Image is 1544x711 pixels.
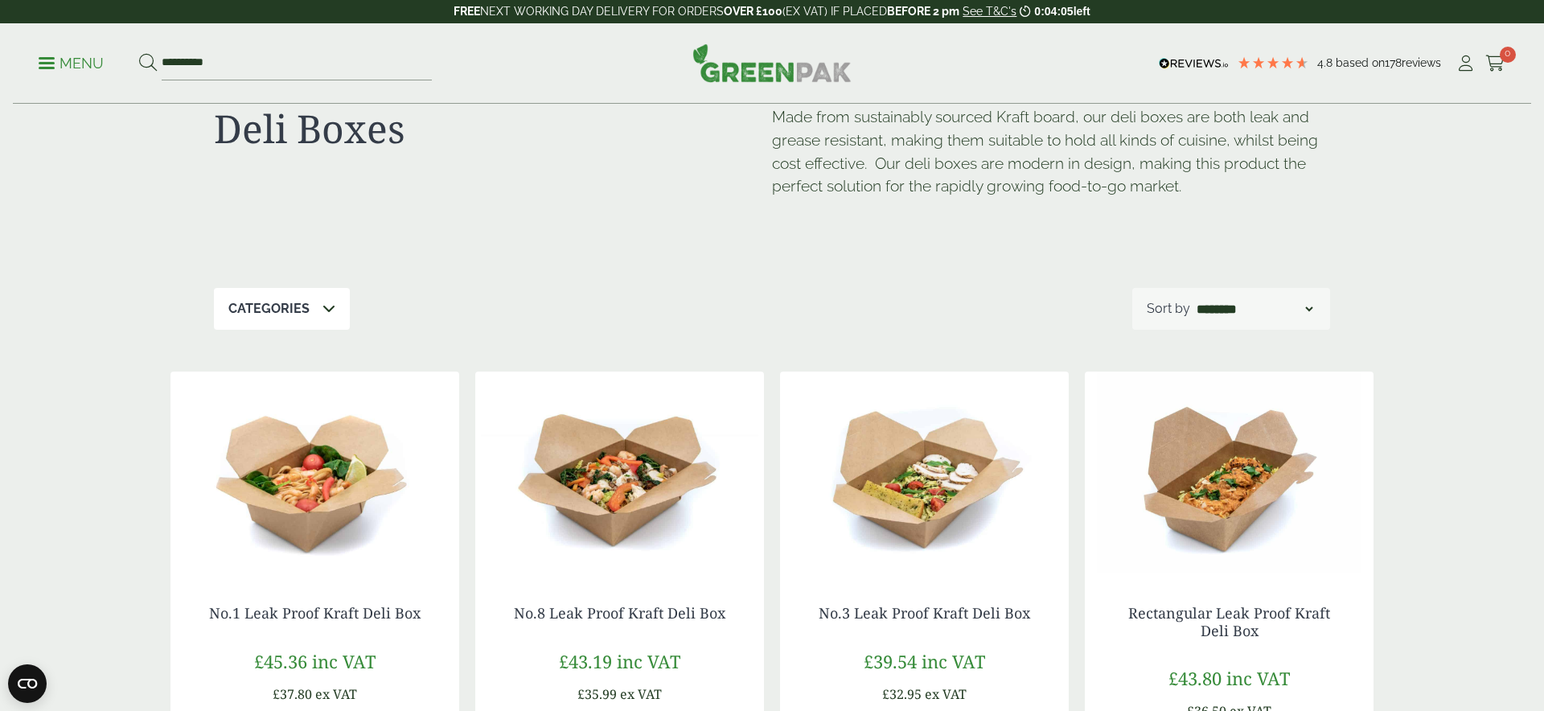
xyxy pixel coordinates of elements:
a: No.3 Leak Proof Kraft Deli Box [819,603,1030,623]
span: 0 [1500,47,1516,63]
span: £45.36 [254,649,307,673]
span: ex VAT [925,685,967,703]
span: £37.80 [273,685,312,703]
span: £35.99 [577,685,617,703]
p: Categories [228,299,310,319]
a: See T&C's [963,5,1016,18]
i: My Account [1456,55,1476,72]
a: Rectangular Leak Proof Kraft Deli Box [1128,603,1330,640]
span: Based on [1336,56,1385,69]
span: left [1074,5,1090,18]
img: Rectangle Deli Box with Chicken Curry [1085,372,1374,573]
span: £43.80 [1168,666,1222,690]
p: Menu [39,54,104,73]
span: 4.8 [1317,56,1336,69]
span: ex VAT [620,685,662,703]
span: ex VAT [315,685,357,703]
span: inc VAT [1226,666,1290,690]
p: Sort by [1147,299,1190,319]
span: reviews [1402,56,1441,69]
select: Shop order [1193,299,1316,319]
h1: Deli Boxes [214,105,772,152]
span: inc VAT [617,649,680,673]
img: No 8 Deli Box with Prawn Chicken Stir Fry [475,372,764,573]
img: kraft deli box [170,372,459,573]
span: £39.54 [864,649,917,673]
a: No.1 Leak Proof Kraft Deli Box [209,603,421,623]
span: 178 [1385,56,1402,69]
a: No.8 Leak Proof Kraft Deli Box [514,603,725,623]
i: Cart [1485,55,1505,72]
strong: BEFORE 2 pm [887,5,959,18]
span: inc VAT [922,649,985,673]
span: £32.95 [882,685,922,703]
strong: FREE [454,5,480,18]
img: REVIEWS.io [1159,58,1229,69]
img: No 3 Deli Box with Pasta Pesto Chicken Salad [780,372,1069,573]
p: Made from sustainably sourced Kraft board, our deli boxes are both leak and grease resistant, mak... [772,105,1330,198]
strong: OVER £100 [724,5,782,18]
span: £43.19 [559,649,612,673]
div: 4.78 Stars [1237,55,1309,70]
span: inc VAT [312,649,376,673]
img: GreenPak Supplies [692,43,852,82]
a: 0 [1485,51,1505,76]
button: Open CMP widget [8,664,47,703]
a: Menu [39,54,104,70]
span: 0:04:05 [1034,5,1073,18]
